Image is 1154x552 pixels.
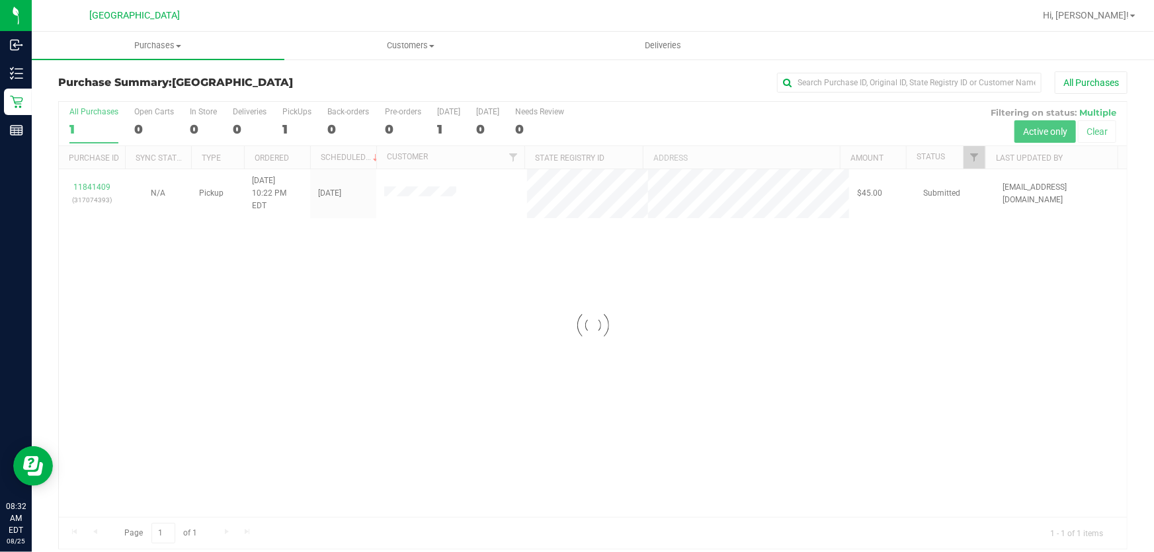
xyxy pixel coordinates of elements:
inline-svg: Inventory [10,67,23,80]
a: Purchases [32,32,284,59]
span: Deliveries [627,40,699,52]
iframe: Resource center [13,446,53,486]
inline-svg: Retail [10,95,23,108]
inline-svg: Reports [10,124,23,137]
inline-svg: Inbound [10,38,23,52]
span: Hi, [PERSON_NAME]! [1043,10,1129,20]
h3: Purchase Summary: [58,77,415,89]
span: [GEOGRAPHIC_DATA] [90,10,181,21]
a: Deliveries [537,32,790,59]
span: Customers [285,40,536,52]
p: 08:32 AM EDT [6,500,26,536]
button: All Purchases [1055,71,1128,94]
span: [GEOGRAPHIC_DATA] [172,76,293,89]
a: Customers [284,32,537,59]
input: Search Purchase ID, Original ID, State Registry ID or Customer Name... [777,73,1042,93]
p: 08/25 [6,536,26,546]
span: Purchases [32,40,284,52]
